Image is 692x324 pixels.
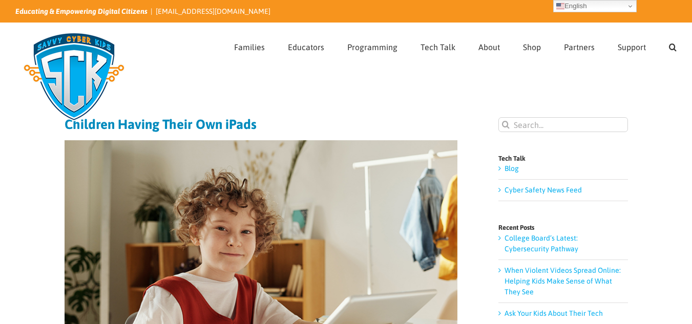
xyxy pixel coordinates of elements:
a: Partners [564,23,595,68]
span: Families [234,43,265,51]
img: Savvy Cyber Kids Logo [15,26,133,128]
span: Support [618,43,646,51]
a: Ask Your Kids About Their Tech [505,309,603,317]
input: Search [498,117,513,132]
span: Partners [564,43,595,51]
a: Families [234,23,265,68]
span: About [478,43,500,51]
a: Tech Talk [421,23,455,68]
h1: Children Having Their Own iPads [65,117,457,132]
span: Shop [523,43,541,51]
a: Support [618,23,646,68]
a: When Violent Videos Spread Online: Helping Kids Make Sense of What They See [505,266,621,296]
a: About [478,23,500,68]
a: College Board’s Latest: Cybersecurity Pathway [505,234,578,253]
a: Search [669,23,677,68]
nav: Main Menu [234,23,677,68]
span: Programming [347,43,397,51]
input: Search... [498,117,628,132]
a: Blog [505,164,519,172]
a: Cyber Safety News Feed [505,186,582,194]
a: Educators [288,23,324,68]
a: [EMAIL_ADDRESS][DOMAIN_NAME] [156,7,270,15]
img: en [556,2,564,10]
span: Tech Talk [421,43,455,51]
a: Shop [523,23,541,68]
i: Educating & Empowering Digital Citizens [15,7,148,15]
span: Educators [288,43,324,51]
h4: Recent Posts [498,224,628,231]
h4: Tech Talk [498,155,628,162]
a: Programming [347,23,397,68]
